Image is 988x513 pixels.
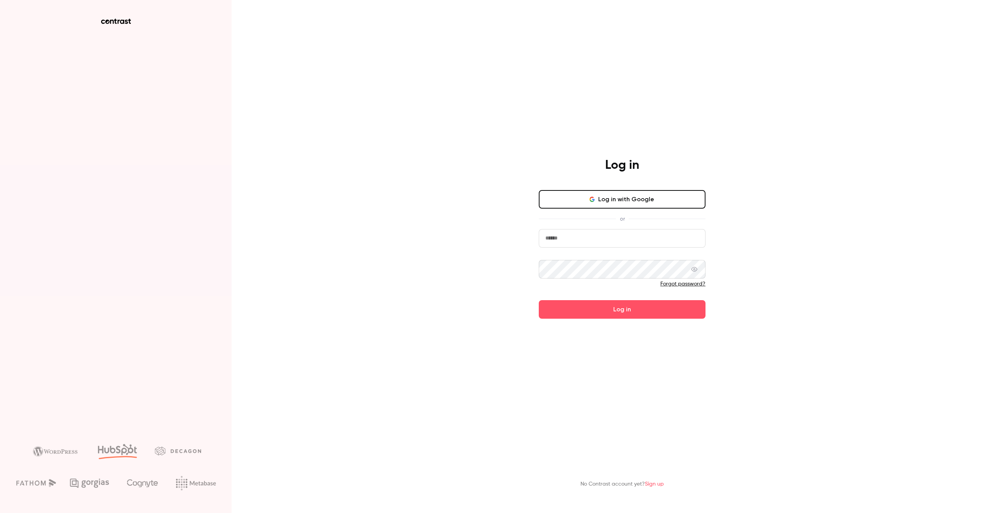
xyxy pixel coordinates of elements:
[539,190,705,209] button: Log in with Google
[645,481,664,487] a: Sign up
[605,158,639,173] h4: Log in
[616,215,629,223] span: or
[580,480,664,488] p: No Contrast account yet?
[155,447,201,455] img: decagon
[660,281,705,287] a: Forgot password?
[539,300,705,319] button: Log in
